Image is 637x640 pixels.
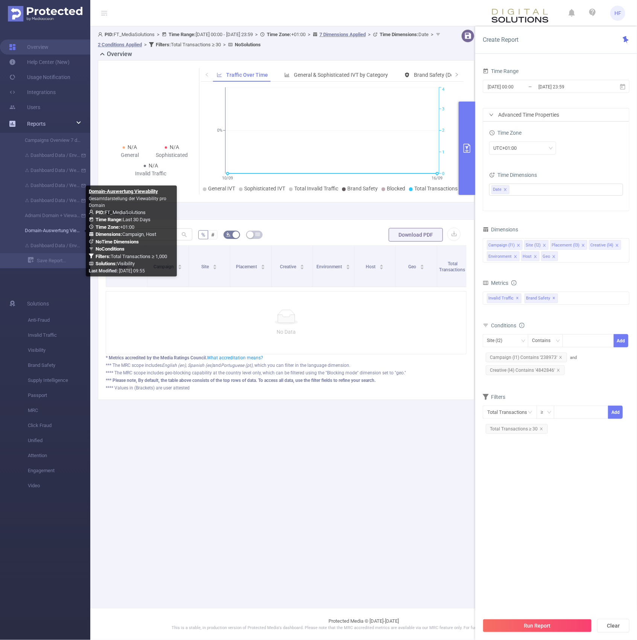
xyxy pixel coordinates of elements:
li: Geo [541,251,558,261]
span: > [155,32,162,37]
span: [DATE] 09:55 [89,268,145,274]
span: Total Invalid Traffic [294,185,338,192]
div: Site (l2) [526,240,541,250]
span: Engagement [28,463,90,478]
div: Sort [346,263,350,268]
a: ⚠ Dashboard Data / Environment + Browser Report 2.0 [15,238,81,253]
tspan: 0 [442,171,444,176]
div: Sort [379,263,384,268]
button: Run Report [483,619,592,632]
i: icon: right [455,72,459,77]
span: Invalid Traffic [28,328,90,343]
i: icon: user [89,210,96,214]
div: Sophisticated [151,151,193,159]
i: icon: close [581,243,585,248]
i: icon: close [514,255,517,259]
b: PID: [96,210,105,215]
b: No Time Dimensions [96,239,139,245]
span: Supply Intelligence [28,373,90,388]
span: Host [366,264,377,269]
b: PID: [105,32,114,37]
i: Portuguese (pt) [221,363,252,368]
b: Time Range: [169,32,196,37]
div: General [109,151,151,159]
span: Attention [28,448,90,463]
div: Site (l2) [487,334,508,347]
b: Time Zone: [267,32,291,37]
span: Placement [236,264,258,269]
span: Dimensions [483,227,518,233]
span: Total Transactions ≥ 1,000 [96,254,167,259]
span: HF [614,6,621,21]
span: Date [493,185,502,194]
a: Overview [9,40,49,55]
b: No Solutions [235,42,261,47]
span: MRC [28,403,90,418]
i: icon: left [205,72,209,77]
tspan: 16/09 [432,176,442,181]
span: Total Transactions [414,185,458,192]
li: Creative (l4) [589,240,621,250]
span: Total Transactions ≥ 30 [156,42,221,47]
span: Passport [28,388,90,403]
li: Placement (l3) [550,240,587,250]
button: Clear [597,619,629,632]
tspan: 0% [217,128,222,133]
u: 2 Conditions Applied [98,42,142,47]
tspan: 1 [442,150,444,155]
footer: Protected Media © [DATE]-[DATE] [90,608,637,640]
span: > [253,32,260,37]
button: Add [608,406,623,419]
span: Traffic Over Time [226,72,268,78]
div: icon: rightAdvanced Time Properties [483,108,629,121]
p: This is a stable, in production version of Protected Media's dashboard. Please note that the MRC ... [109,625,618,631]
span: Metrics [483,280,508,286]
span: % [201,232,205,238]
li: Environment [487,251,520,261]
span: Gesamtdarstellung der Viewability pro Domain [89,196,166,208]
span: > [221,42,228,47]
div: Sort [261,263,265,268]
i: icon: caret-up [261,263,265,266]
b: Domain-Auswertung Viewability [89,189,158,194]
li: Campaign (l1) [487,240,523,250]
span: Anti-Fraud [28,313,90,328]
i: icon: caret-down [380,266,384,269]
i: icon: table [255,232,260,237]
b: Filters : [96,254,111,259]
span: Environment [317,264,344,269]
span: Site [202,264,210,269]
i: icon: right [489,112,494,117]
a: ⚠ Dashboard Data / Environment + Browser Report [15,148,81,163]
a: Users [9,100,40,115]
p: No Data [112,328,460,336]
li: Date [491,185,509,194]
i: icon: down [556,339,560,344]
div: Host [523,252,532,261]
span: Video [28,478,90,493]
b: * Metrics accredited by the Media Ratings Council. [106,355,207,360]
i: icon: caret-down [346,266,350,269]
span: Brand Safety [524,293,558,303]
div: Geo [543,252,550,261]
span: > [429,32,436,37]
b: Time Dimensions : [380,32,418,37]
li: Site (l2) [524,240,549,250]
span: Solutions [27,296,49,311]
span: Create Report [483,36,518,43]
button: Add [614,334,628,347]
span: Visibility [96,261,135,266]
tspan: 2 [442,128,444,133]
i: icon: close [540,427,543,431]
span: N/A [170,144,179,150]
i: icon: line-chart [217,72,222,78]
i: icon: down [547,410,552,415]
tspan: 10/09 [222,176,233,181]
span: and [483,355,577,373]
span: Geo [408,264,417,269]
span: ✕ [553,294,556,303]
span: Click Fraud [28,418,90,433]
div: Environment [488,252,512,261]
i: icon: info-circle [519,323,524,328]
i: icon: close [615,243,619,248]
